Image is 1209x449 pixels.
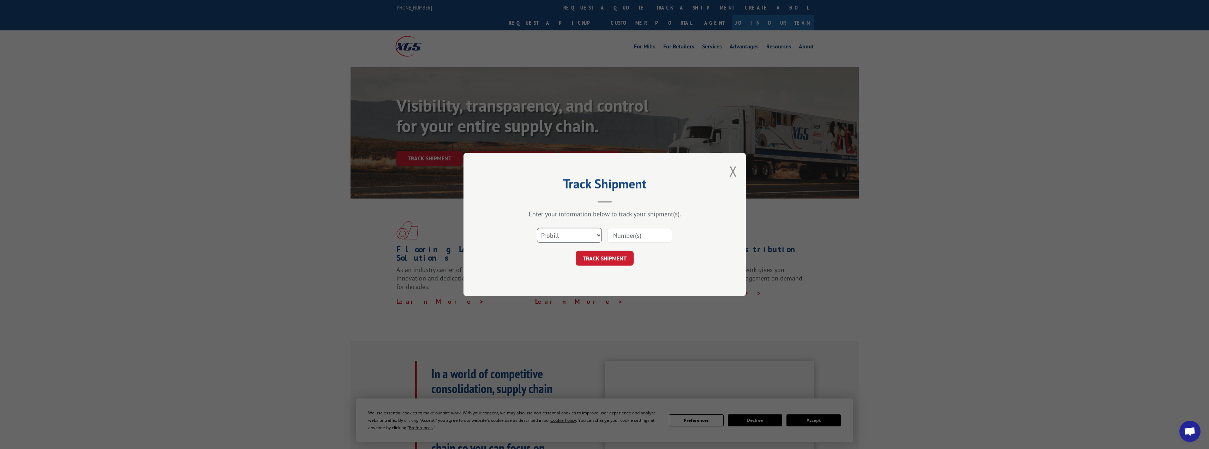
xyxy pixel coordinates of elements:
h2: Track Shipment [499,179,711,192]
input: Number(s) [607,228,672,243]
div: Enter your information below to track your shipment(s). [499,210,711,218]
button: Close modal [729,162,737,181]
button: TRACK SHIPMENT [576,251,634,266]
div: Open chat [1179,421,1201,442]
